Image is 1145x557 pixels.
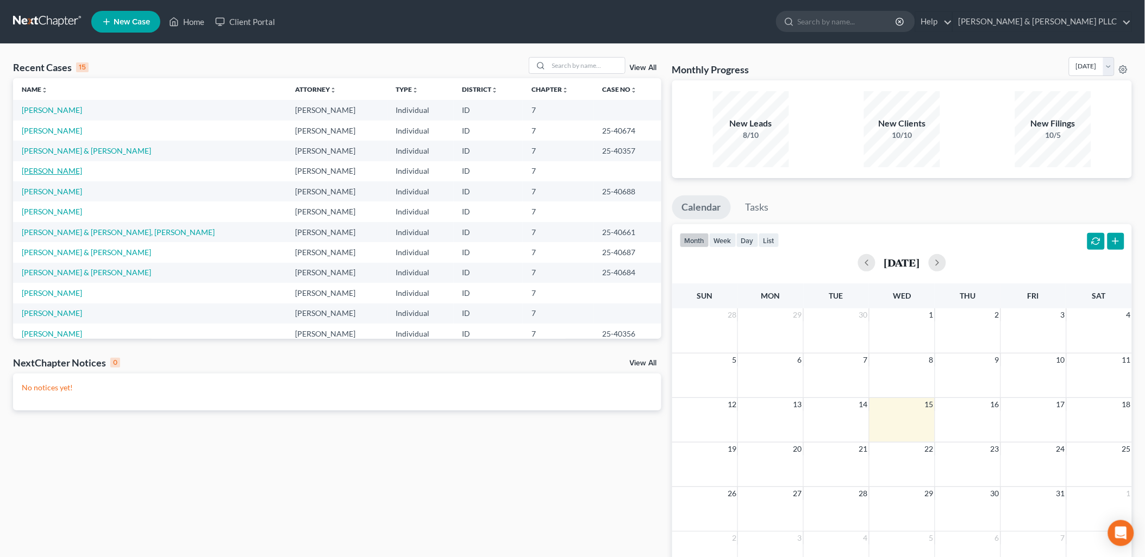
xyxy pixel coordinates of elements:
[454,100,523,120] td: ID
[114,18,150,26] span: New Case
[736,233,759,248] button: day
[523,201,593,221] td: 7
[731,531,737,545] span: 2
[387,324,454,344] td: Individual
[286,283,387,303] td: [PERSON_NAME]
[797,353,803,366] span: 6
[990,487,1000,500] span: 30
[22,207,82,216] a: [PERSON_NAME]
[387,283,454,303] td: Individual
[523,121,593,141] td: 7
[110,358,120,368] div: 0
[387,201,454,221] td: Individual
[960,291,975,300] span: Thu
[593,222,661,242] td: 25-40661
[994,353,1000,366] span: 9
[858,398,869,411] span: 14
[864,117,940,130] div: New Clients
[523,303,593,324] td: 7
[523,141,593,161] td: 7
[1121,442,1132,455] span: 25
[928,531,935,545] span: 5
[454,263,523,283] td: ID
[727,398,737,411] span: 12
[858,487,869,500] span: 28
[286,141,387,161] td: [PERSON_NAME]
[22,105,82,115] a: [PERSON_NAME]
[76,62,89,72] div: 15
[387,263,454,283] td: Individual
[330,87,336,93] i: unfold_more
[916,12,952,31] a: Help
[22,248,151,257] a: [PERSON_NAME] & [PERSON_NAME]
[1015,117,1091,130] div: New Filings
[454,161,523,181] td: ID
[523,263,593,283] td: 7
[454,242,523,262] td: ID
[22,85,48,93] a: Nameunfold_more
[1028,291,1039,300] span: Fri
[713,130,789,141] div: 8/10
[792,308,803,321] span: 29
[454,283,523,303] td: ID
[22,268,151,277] a: [PERSON_NAME] & [PERSON_NAME]
[858,308,869,321] span: 30
[286,263,387,283] td: [PERSON_NAME]
[727,442,737,455] span: 19
[792,487,803,500] span: 27
[630,64,657,72] a: View All
[990,442,1000,455] span: 23
[387,242,454,262] td: Individual
[286,100,387,120] td: [PERSON_NAME]
[593,324,661,344] td: 25-40356
[792,398,803,411] span: 13
[727,487,737,500] span: 26
[523,100,593,120] td: 7
[22,288,82,298] a: [PERSON_NAME]
[602,85,637,93] a: Case Nounfold_more
[286,201,387,221] td: [PERSON_NAME]
[531,85,568,93] a: Chapterunfold_more
[286,222,387,242] td: [PERSON_NAME]
[953,12,1131,31] a: [PERSON_NAME] & [PERSON_NAME] PLLC
[1055,353,1066,366] span: 10
[549,58,625,73] input: Search by name...
[924,487,935,500] span: 29
[1060,308,1066,321] span: 3
[792,442,803,455] span: 20
[286,161,387,181] td: [PERSON_NAME]
[1055,487,1066,500] span: 31
[286,303,387,324] td: [PERSON_NAME]
[454,141,523,161] td: ID
[994,308,1000,321] span: 2
[1055,398,1066,411] span: 17
[1125,487,1132,500] span: 1
[22,166,82,175] a: [PERSON_NAME]
[709,233,736,248] button: week
[22,329,82,338] a: [PERSON_NAME]
[562,87,568,93] i: unfold_more
[862,531,869,545] span: 4
[523,324,593,344] td: 7
[759,233,779,248] button: list
[797,531,803,545] span: 3
[454,201,523,221] td: ID
[22,382,653,393] p: No notices yet!
[523,242,593,262] td: 7
[990,398,1000,411] span: 16
[1015,130,1091,141] div: 10/5
[286,121,387,141] td: [PERSON_NAME]
[22,227,215,237] a: [PERSON_NAME] & [PERSON_NAME], [PERSON_NAME]
[454,303,523,324] td: ID
[286,181,387,201] td: [PERSON_NAME]
[387,161,454,181] td: Individual
[13,61,89,74] div: Recent Cases
[727,308,737,321] span: 28
[736,195,779,219] a: Tasks
[454,324,523,344] td: ID
[893,291,911,300] span: Wed
[1092,291,1106,300] span: Sat
[858,442,869,455] span: 21
[454,181,523,201] td: ID
[593,263,661,283] td: 25-40684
